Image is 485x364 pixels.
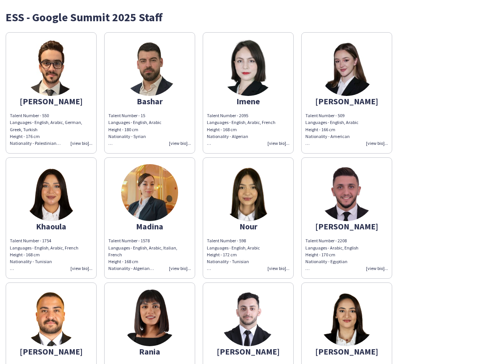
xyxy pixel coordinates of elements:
[10,348,92,355] div: [PERSON_NAME]
[108,245,177,271] span: Languages - English, Arabic, Italian, French Height - 168 cm Nationality - Algerian
[108,113,161,146] span: Talent Number - 15 Languages - English, Arabic Height - 180 cm Nationality - Syrian
[220,39,277,96] img: thumb-8df6006b-d79e-4382-807e-eba75bc9d865.png
[10,258,92,265] div: Nationality - Tunisian
[318,289,375,346] img: thumb-a12b3c91-694c-4f83-9c11-78f853c9de3f.png
[318,39,375,96] img: thumb-6635f156c0799.jpeg
[207,238,246,243] span: Talent Number - 598
[305,98,388,105] div: [PERSON_NAME]
[207,98,289,105] div: Imene
[10,223,92,230] div: Khaoula
[10,113,82,139] span: Talent Number - 550 Languages - English, Arabic, German, Greek, Turkish Height - 176 cm
[305,348,388,355] div: [PERSON_NAME]
[220,164,277,221] img: thumb-33402f92-3f0a-48ee-9b6d-2e0525ee7c28.png
[207,251,289,272] div: Height - 172 cm Nationality - Tunisian
[10,98,92,105] div: [PERSON_NAME]
[121,39,178,96] img: thumb-e29815ac-9fad-42b3-a9ff-ead81f74f854.png
[10,140,61,146] span: Nationality - Palestinian
[121,164,178,221] img: thumb-66c6eb083f23a.jpg
[108,238,150,243] span: Talent Number - 1578
[6,11,479,23] div: ESS - Google Summit 2025 Staff
[207,113,275,146] span: Talent Number - 2095 Languages - English, Arabic, French Height - 168 cm Nationality - Algerian
[207,223,289,230] div: Nour
[108,98,191,105] div: Bashar
[220,289,277,346] img: thumb-40ff2c9b-ebbd-4311-97ef-3bcbfbccfb02.png
[305,113,358,146] span: Talent Number - 509 Languages - English, Arabic Height - 166 cm Nationality - American
[207,348,289,355] div: [PERSON_NAME]
[121,289,178,346] img: thumb-6f20f6ed-18b4-4679-a3e7-ec9ddcdfbd7e.png
[305,238,358,271] span: Talent Number - 2208 Languages - Arabic, English Height - 170 cm Nationality - Egyptian
[108,223,191,230] div: Madina
[10,251,92,258] div: Height - 168 cm
[207,245,289,272] div: Languages - English, Arabic
[23,289,80,346] img: thumb-c2f230e7-25c6-46bf-992b-1f5307024919.png
[305,223,388,230] div: [PERSON_NAME]
[10,245,92,251] div: Languages - English, Arabic, French
[23,39,80,96] img: thumb-66f4723a4b9e6.jpeg
[108,348,191,355] div: Rania
[318,164,375,221] img: thumb-ac60750c-5355-4772-93c3-b99938b36327.png
[23,164,80,221] img: thumb-9a9ff44f-5835-405c-a040-e6c2a10ea8b0.png
[10,238,51,243] span: Talent Number - 1754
